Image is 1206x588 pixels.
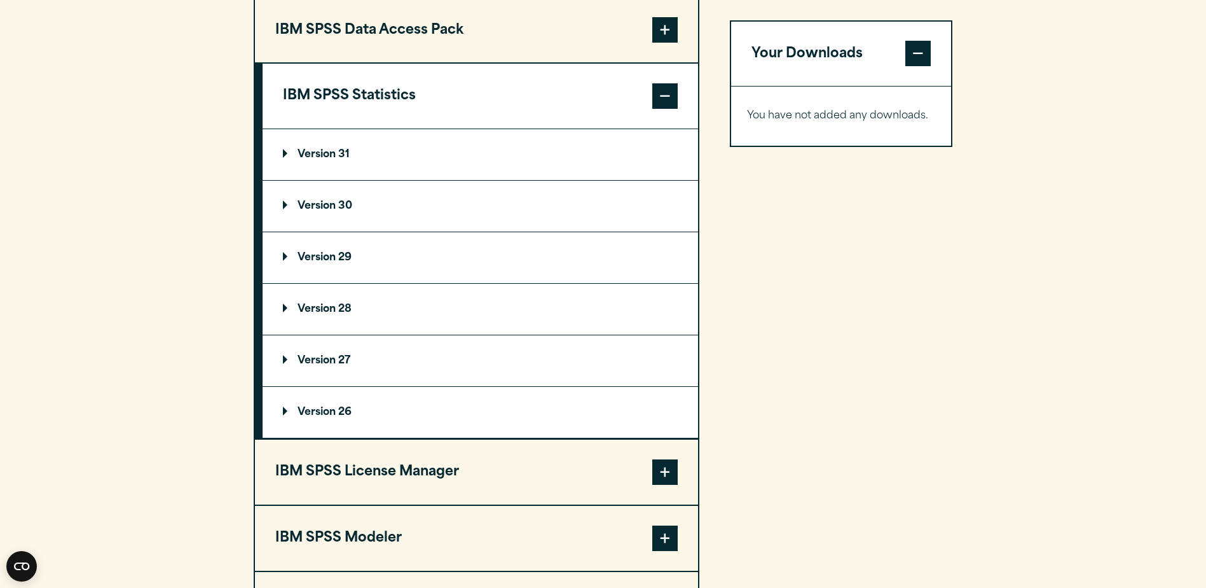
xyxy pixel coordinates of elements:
[283,407,352,417] p: Version 26
[255,440,698,505] button: IBM SPSS License Manager
[283,253,352,263] p: Version 29
[263,129,698,438] div: IBM SPSS Statistics
[255,506,698,571] button: IBM SPSS Modeler
[731,87,952,146] div: Your Downloads
[283,150,350,160] p: Version 31
[263,64,698,129] button: IBM SPSS Statistics
[747,108,936,126] p: You have not added any downloads.
[263,232,698,283] summary: Version 29
[283,356,350,366] p: Version 27
[263,335,698,386] summary: Version 27
[263,387,698,438] summary: Version 26
[283,201,352,211] p: Version 30
[731,22,952,87] button: Your Downloads
[263,129,698,180] summary: Version 31
[263,284,698,335] summary: Version 28
[283,304,352,314] p: Version 28
[263,181,698,232] summary: Version 30
[6,551,37,582] button: Open CMP widget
